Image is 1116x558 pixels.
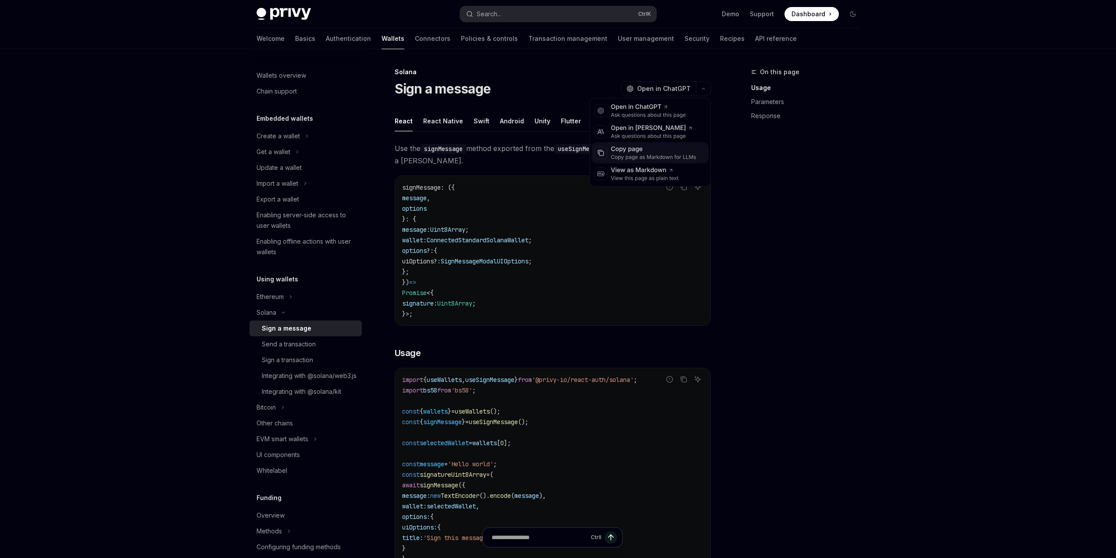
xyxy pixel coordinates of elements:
span: Usage [395,347,421,359]
h1: Sign a message [395,81,491,97]
span: = [465,418,469,426]
span: }) [402,278,409,286]
span: ?: [427,247,434,255]
span: { [420,418,423,426]
span: options: [402,513,430,521]
span: await [402,481,420,489]
a: Recipes [720,28,745,49]
span: (); [490,407,500,415]
span: const [402,460,420,468]
a: Response [751,109,867,123]
span: wallets [423,407,448,415]
span: , [427,194,430,202]
button: Open search [460,6,656,22]
h5: Embedded wallets [257,113,313,124]
span: selectedWallet [427,502,476,510]
span: useSignMessage [469,418,518,426]
span: <{ [427,289,434,297]
span: useSignMessage [465,376,514,384]
a: UI components [250,447,362,463]
div: React Native [423,111,463,131]
a: User management [618,28,674,49]
a: Wallets overview [250,68,362,83]
span: const [402,439,420,447]
span: signMessage [402,184,441,191]
div: Wallets overview [257,70,306,81]
div: Copy page as Markdown for LLMs [611,154,696,161]
span: message [514,492,539,500]
div: View as Markdown [611,166,679,175]
a: Support [750,10,774,18]
span: message [420,460,444,468]
div: Enabling server-side access to user wallets [257,210,357,231]
code: signMessage [421,144,466,154]
a: Export a wallet [250,191,362,207]
span: => [409,278,416,286]
span: options [402,247,427,255]
span: (). [479,492,490,500]
span: TextEncoder [441,492,479,500]
button: Toggle dark mode [846,7,860,21]
span: import [402,376,423,384]
div: Configuring funding methods [257,542,341,552]
span: ( [511,492,514,500]
div: React [395,111,413,131]
span: Promise [402,289,427,297]
button: Ask AI [692,374,703,385]
button: Toggle Methods section [250,523,362,539]
span: ; [528,236,532,244]
a: Integrating with @solana/kit [250,384,362,400]
button: Ask AI [692,181,703,193]
div: Swift [474,111,489,131]
input: Ask a question... [492,528,587,547]
button: Toggle Solana section [250,305,362,320]
button: Toggle Bitcoin section [250,400,362,415]
div: UI components [257,450,300,460]
div: View this page as plain text [611,175,679,182]
button: Toggle EVM smart wallets section [250,431,362,447]
a: Dashboard [784,7,839,21]
a: Overview [250,508,362,523]
img: dark logo [257,8,311,20]
span: }>; [402,310,413,318]
div: Search... [477,9,501,19]
button: Toggle Import a wallet section [250,176,362,191]
span: , [476,502,479,510]
span: SignMessageModalUIOptions [441,257,528,265]
div: Overview [257,510,285,521]
span: message [402,194,427,202]
span: ), [539,492,546,500]
span: ; [472,299,476,307]
a: Demo [722,10,739,18]
a: Wallets [382,28,404,49]
a: Sign a message [250,320,362,336]
div: Android [500,111,524,131]
span: new [430,492,441,500]
span: = [486,471,490,479]
div: Chain support [257,86,297,97]
span: 'bs58' [451,386,472,394]
span: } [462,418,465,426]
span: uiOptions: [402,523,437,531]
span: bs58 [423,386,437,394]
span: Uint8Array [437,299,472,307]
span: : [437,257,441,265]
a: Enabling offline actions with user wallets [250,234,362,260]
span: On this page [760,67,799,77]
span: message: [402,492,430,500]
div: Update a wallet [257,162,302,173]
a: Sign a transaction [250,352,362,368]
span: encode [490,492,511,500]
div: Sign a transaction [262,355,313,365]
span: Ctrl K [638,11,651,18]
div: Methods [257,526,282,536]
div: Enabling offline actions with user wallets [257,236,357,257]
h5: Using wallets [257,274,298,284]
div: Open in [PERSON_NAME] [611,124,693,133]
a: Enabling server-side access to user wallets [250,207,362,234]
span: wallet [402,236,423,244]
span: { [423,376,427,384]
a: Basics [295,28,315,49]
span: } [514,376,518,384]
a: Policies & controls [461,28,518,49]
